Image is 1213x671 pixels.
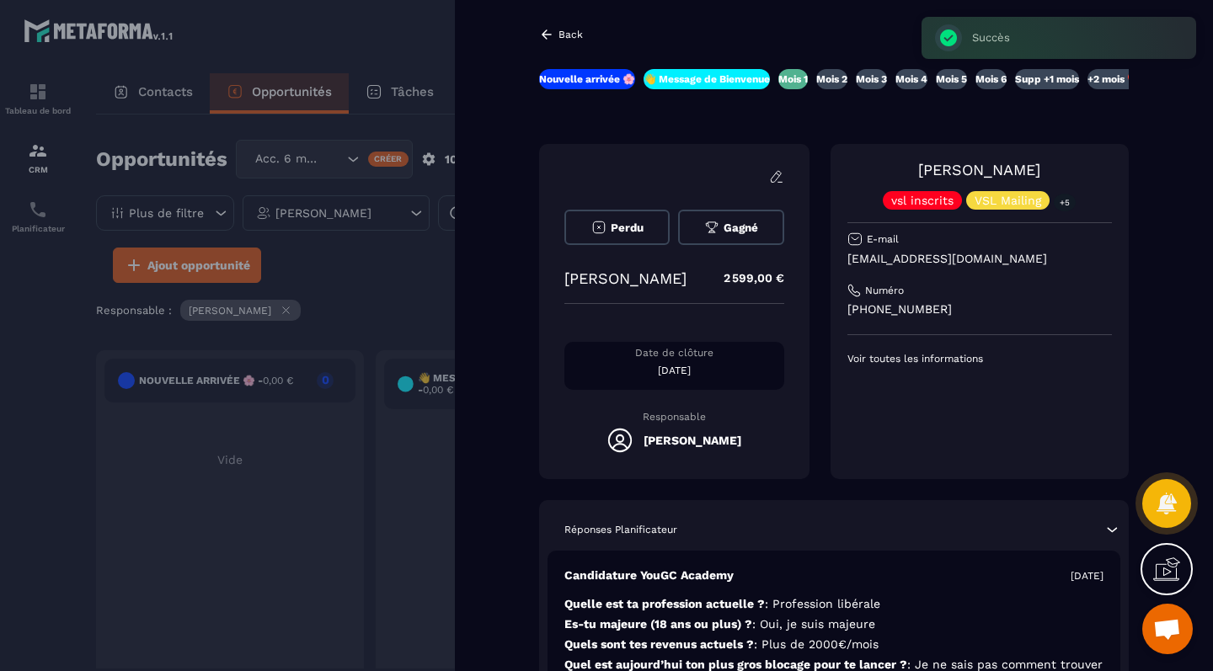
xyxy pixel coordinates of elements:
a: [PERSON_NAME] [918,161,1040,178]
p: [PHONE_NUMBER] [847,301,1112,317]
p: Quels sont tes revenus actuels ? [564,636,1103,652]
p: Candidature YouGC Academy [564,567,734,583]
button: Perdu [564,210,670,245]
p: Es-tu majeure (18 ans ou plus) ? [564,616,1103,632]
span: : Plus de 2000€/mois [754,637,879,651]
p: VSL Mailing [975,194,1041,206]
a: Ouvrir le chat [1142,604,1193,654]
span: Gagné [724,221,758,234]
span: Perdu [611,221,644,234]
p: [EMAIL_ADDRESS][DOMAIN_NAME] [847,251,1112,267]
p: Date de clôture [564,346,784,359]
p: [PERSON_NAME] [564,269,687,287]
span: : Oui, je suis majeure [752,617,875,631]
span: : Profession libérale [765,597,880,610]
p: Quelle est ta profession actuelle ? [564,596,1103,612]
p: [DATE] [1071,569,1103,583]
p: Numéro [865,284,904,297]
p: Voir toutes les informations [847,352,1112,365]
button: Gagné [678,210,783,245]
h5: [PERSON_NAME] [644,434,741,447]
p: Responsable [564,411,784,423]
p: +5 [1054,194,1076,211]
p: vsl inscrits [891,194,954,206]
p: E-mail [867,232,899,246]
p: [DATE] [564,364,784,377]
p: Réponses Planificateur [564,523,677,536]
p: 2 599,00 € [707,262,784,295]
